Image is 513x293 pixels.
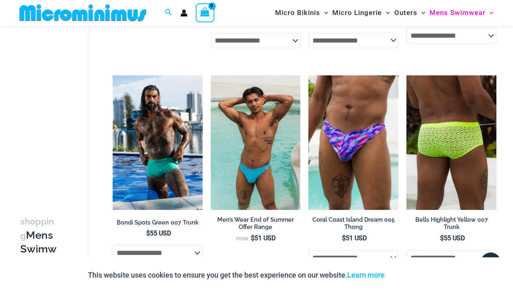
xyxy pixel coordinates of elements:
[308,75,398,210] img: Coral Coast Island Dream 005 Thong 01
[406,75,496,210] a: Bells Highlight Yellow 007 Trunk 01Bells Highlight Yellow 007 Trunk 03Bells Highlight Yellow 007 ...
[146,229,171,237] bdi: 55 USD
[440,234,465,242] bdi: 55 USD
[392,2,427,23] a: OutersMenu ToggleMenu Toggle
[406,216,496,231] h2: Bells Highlight Yellow 007 Trunk
[308,216,398,231] h2: Coral Coast Island Dream 005 Thong
[417,2,425,23] span: Menu Toggle
[113,219,203,229] a: Bondi Spots Green 007 Trunk
[427,2,496,23] a: Mens SwimwearMenu ToggleMenu Toggle
[113,75,203,210] a: Bondi Spots Green 007 Trunk 07Bondi Spots Green 007 Trunk 03Bondi Spots Green 007 Trunk 03
[16,4,150,22] img: MM SHOP LOGO FLAT
[342,234,346,242] span: $
[211,75,301,210] a: Coral Coast Highlight Blue 005 Thong 10Coral Coast Chevron Black 005 Thong 03Coral Coast Chevron ...
[406,216,496,234] a: Bells Highlight Yellow 007 Trunk
[430,2,485,23] span: Mens Swimwear
[180,9,188,17] a: Account icon link
[211,75,301,210] img: Coral Coast Highlight Blue 005 Thong 10
[146,229,150,237] span: $
[165,8,172,18] a: Search icon link
[273,2,330,23] a: Micro BikinisMenu ToggleMenu Toggle
[440,234,444,242] span: $
[485,2,494,23] span: Menu Toggle
[332,2,382,23] span: Micro Lingerie
[196,3,214,22] a: View Shopping Cart, empty
[330,2,392,23] a: Micro LingerieMenu ToggleMenu Toggle
[382,2,390,23] span: Menu Toggle
[211,216,301,231] h2: Men’s Wear End of Summer Offer Range
[251,234,254,242] span: $
[251,234,276,242] bdi: 51 USD
[272,1,497,24] nav: Site Navigation
[320,2,328,23] span: Menu Toggle
[113,219,203,227] h2: Bondi Spots Green 007 Trunk
[88,269,385,281] p: This website uses cookies to ensure you get the best experience on our website.
[347,271,385,279] a: Learn more
[391,265,425,285] button: Accept
[20,216,54,241] span: shopping
[342,234,367,242] bdi: 51 USD
[308,216,398,234] a: Coral Coast Island Dream 005 Thong
[275,2,320,23] span: Micro Bikinis
[113,75,203,210] img: Bondi Spots Green 007 Trunk 07
[20,27,93,189] iframe: TrustedSite Certified
[211,216,301,234] a: Men’s Wear End of Summer Offer Range
[406,75,496,210] img: Bells Highlight Yellow 007 Trunk 03
[308,75,398,210] a: Coral Coast Island Dream 005 Thong 01Coral Coast Island Dream 005 Thong 02Coral Coast Island Drea...
[236,236,249,242] span: From:
[20,214,60,270] h3: Mens Swimwear
[394,2,417,23] span: Outers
